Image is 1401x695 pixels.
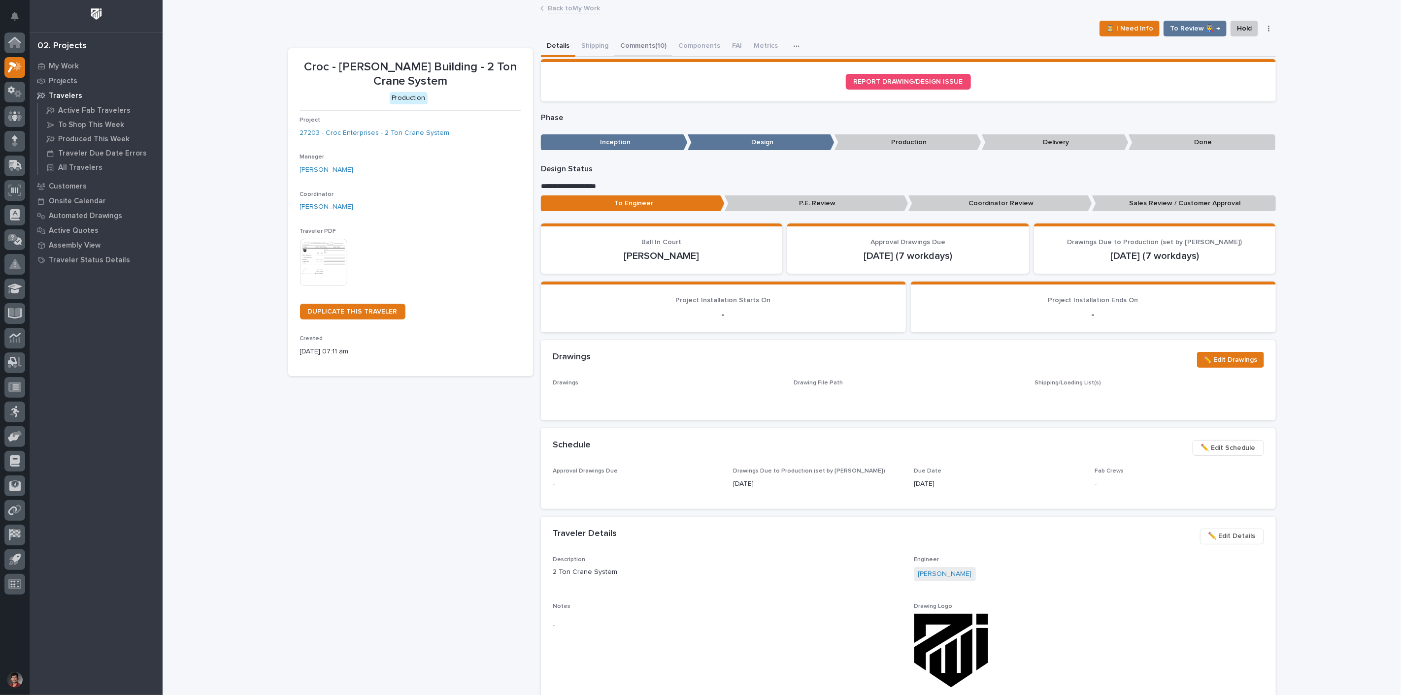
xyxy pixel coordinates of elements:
p: My Work [49,62,79,71]
button: Details [541,36,575,57]
p: Produced This Week [58,135,130,144]
p: To Engineer [541,195,725,212]
p: [DATE] (7 workdays) [799,250,1017,262]
img: Workspace Logo [87,5,105,23]
button: To Review 👨‍🏭 → [1164,21,1227,36]
span: Coordinator [300,191,334,197]
p: P.E. Review [725,195,908,212]
button: ✏️ Edit Details [1200,529,1264,544]
p: Assembly View [49,241,100,250]
a: Traveler Status Details [30,253,163,267]
button: ⏳ I Need Info [1100,21,1160,36]
span: Approval Drawings Due [871,239,946,246]
p: All Travelers [58,163,102,172]
span: Drawings Due to Production (set by [PERSON_NAME]) [1067,239,1242,246]
span: ✏️ Edit Drawings [1203,354,1258,366]
button: users-avatar [4,669,25,690]
span: Project [300,117,321,123]
a: Active Quotes [30,223,163,238]
button: Shipping [575,36,614,57]
p: Traveler Status Details [49,256,130,265]
a: [PERSON_NAME] [300,165,354,175]
p: Onsite Calendar [49,197,106,206]
span: ✏️ Edit Details [1208,530,1256,542]
a: [PERSON_NAME] [300,202,354,212]
h2: Drawings [553,352,591,363]
span: Created [300,336,323,342]
span: Approval Drawings Due [553,468,618,474]
span: Hold [1237,23,1252,34]
span: ✏️ Edit Schedule [1201,442,1256,454]
p: Inception [541,134,688,151]
p: Croc - [PERSON_NAME] Building - 2 Ton Crane System [300,60,521,89]
span: ⏳ I Need Info [1106,23,1153,34]
p: Production [834,134,981,151]
p: Design Status [541,164,1276,174]
span: Description [553,557,585,563]
p: 2 Ton Crane System [553,567,902,577]
a: Travelers [30,88,163,103]
p: To Shop This Week [58,121,124,129]
button: Metrics [748,36,784,57]
p: Projects [49,77,77,86]
span: Drawing Logo [914,603,953,609]
a: Back toMy Work [548,2,600,13]
button: ✏️ Edit Drawings [1197,352,1264,368]
h2: Traveler Details [553,529,617,539]
span: Manager [300,154,325,160]
span: Fab Crews [1095,468,1124,474]
p: Coordinator Review [908,195,1092,212]
span: DUPLICATE THIS TRAVELER [308,308,398,315]
p: [DATE] 07:11 am [300,347,521,357]
h2: Schedule [553,440,591,451]
a: My Work [30,59,163,73]
p: Phase [541,113,1276,123]
p: Active Quotes [49,226,99,235]
img: bDCVo61rsiNY5b7wqABgtTF2kADB2UvR-HazrTx58rY [914,614,988,688]
a: Onsite Calendar [30,193,163,208]
p: - [553,621,902,631]
span: Drawing File Path [794,380,843,386]
a: Active Fab Travelers [38,103,163,117]
button: Hold [1231,21,1258,36]
p: - [553,391,782,401]
p: - [923,309,1264,320]
a: Produced This Week [38,132,163,146]
span: Project Installation Ends On [1048,297,1138,304]
div: 02. Projects [37,41,87,52]
span: Project Installation Starts On [676,297,771,304]
span: REPORT DRAWING/DESIGN ISSUE [854,78,963,85]
p: Delivery [982,134,1129,151]
span: Drawings [553,380,578,386]
a: Customers [30,179,163,193]
a: All Travelers [38,160,163,174]
button: Notifications [4,6,25,27]
p: - [1095,479,1264,489]
p: Design [688,134,834,151]
div: Production [390,92,428,104]
a: DUPLICATE THIS TRAVELER [300,304,405,319]
a: To Shop This Week [38,118,163,131]
p: - [794,391,796,401]
a: 27203 - Croc Enterprises - 2 Ton Crane System [300,128,450,138]
p: Traveler Due Date Errors [58,149,147,158]
p: Automated Drawings [49,212,122,221]
p: [DATE] (7 workdays) [1046,250,1264,262]
button: Comments (10) [614,36,672,57]
p: Travelers [49,92,82,100]
span: Due Date [914,468,942,474]
p: - [553,309,894,320]
a: Assembly View [30,238,163,253]
button: ✏️ Edit Schedule [1193,440,1264,456]
span: Engineer [914,557,939,563]
a: REPORT DRAWING/DESIGN ISSUE [846,74,971,90]
p: Active Fab Travelers [58,106,131,115]
a: [PERSON_NAME] [918,569,972,579]
p: [DATE] [914,479,1083,489]
span: Drawings Due to Production (set by [PERSON_NAME]) [734,468,886,474]
a: Automated Drawings [30,208,163,223]
span: Ball In Court [642,239,682,246]
button: FAI [726,36,748,57]
p: [DATE] [734,479,902,489]
span: Traveler PDF [300,228,336,234]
